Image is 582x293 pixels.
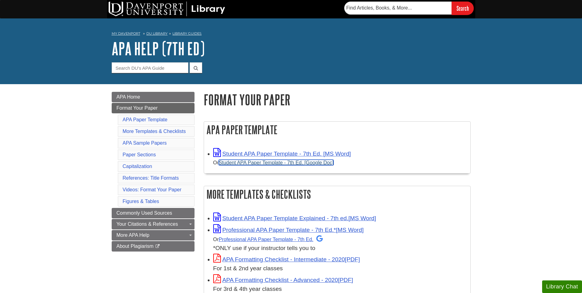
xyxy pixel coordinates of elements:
div: Guide Page Menu [112,92,195,252]
a: Link opens in new window [213,150,351,157]
a: My Davenport [112,31,140,36]
a: Professional APA Paper Template - 7th Ed. [219,236,323,242]
h2: APA Paper Template [204,122,470,138]
a: Link opens in new window [213,256,360,263]
a: APA Paper Template [123,117,168,122]
input: Search DU's APA Guide [112,62,188,73]
a: Videos: Format Your Paper [123,187,182,192]
input: Find Articles, Books, & More... [344,2,452,14]
a: About Plagiarism [112,241,195,252]
a: Link opens in new window [213,215,376,221]
a: More Templates & Checklists [123,129,186,134]
span: APA Home [117,94,140,100]
div: *ONLY use if your instructor tells you to [213,235,467,253]
a: References: Title Formats [123,175,179,181]
button: Library Chat [542,280,582,293]
span: Format Your Paper [117,105,158,111]
input: Search [452,2,474,15]
span: Commonly Used Sources [117,210,172,216]
a: Capitalization [123,164,152,169]
a: DU Library [146,31,168,36]
div: For 1st & 2nd year classes [213,264,467,273]
nav: breadcrumb [112,29,471,39]
a: Link opens in new window [213,227,364,233]
a: APA Sample Papers [123,140,167,146]
a: Format Your Paper [112,103,195,113]
span: Your Citations & References [117,221,178,227]
a: Link opens in new window [213,277,353,283]
a: APA Help (7th Ed) [112,39,205,58]
h2: More Templates & Checklists [204,186,470,202]
a: More APA Help [112,230,195,240]
a: Your Citations & References [112,219,195,229]
span: About Plagiarism [117,244,154,249]
i: This link opens in a new window [155,244,160,248]
small: Or [213,236,323,242]
a: Student APA Paper Template - 7th Ed. [Google Doc] [219,160,334,165]
span: More APA Help [117,232,149,238]
form: Searches DU Library's articles, books, and more [344,2,474,15]
h1: Format Your Paper [204,92,471,107]
a: Figures & Tables [123,199,159,204]
a: Commonly Used Sources [112,208,195,218]
img: DU Library [109,2,225,16]
small: Or [213,160,334,165]
a: Paper Sections [123,152,156,157]
a: APA Home [112,92,195,102]
a: Library Guides [172,31,202,36]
